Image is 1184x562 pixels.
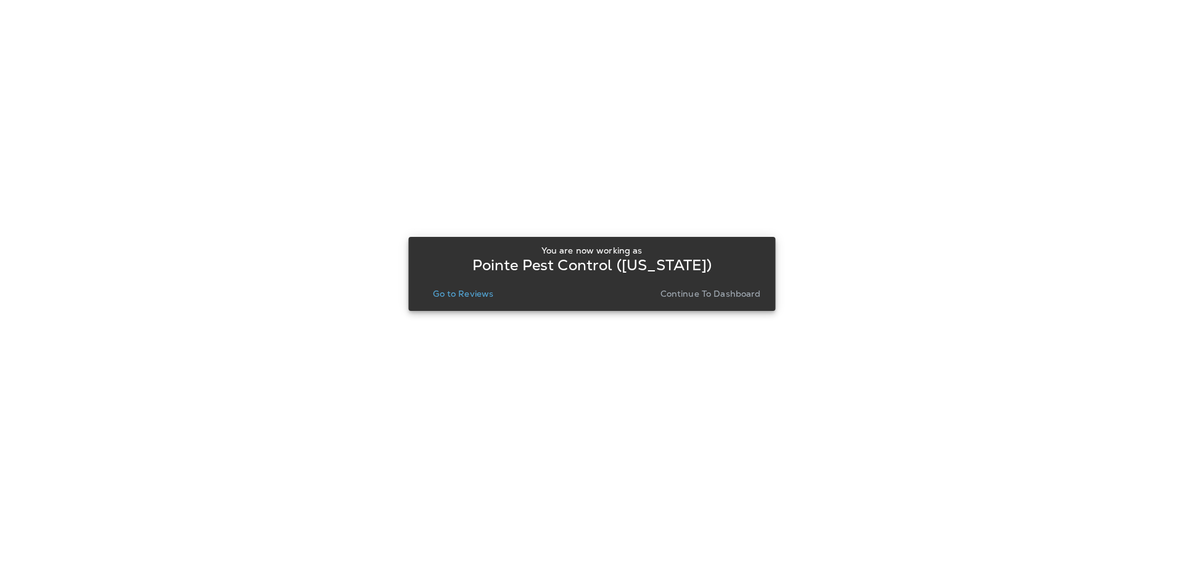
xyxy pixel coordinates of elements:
[656,285,766,302] button: Continue to Dashboard
[428,285,498,302] button: Go to Reviews
[433,289,493,299] p: Go to Reviews
[472,260,712,270] p: Pointe Pest Control ([US_STATE])
[541,246,642,255] p: You are now working as
[660,289,761,299] p: Continue to Dashboard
